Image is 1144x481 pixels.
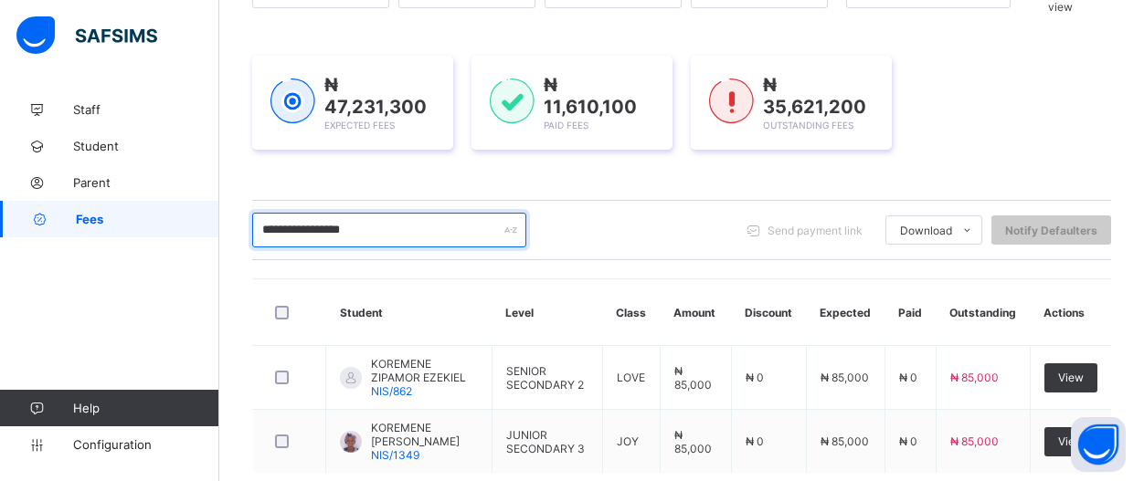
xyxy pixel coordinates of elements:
[763,120,853,131] span: Outstanding Fees
[768,224,863,237] span: Send payment link
[884,279,936,346] th: Paid
[1058,371,1084,384] span: View
[506,364,584,392] span: SENIOR SECONDARY 2
[900,224,952,237] span: Download
[1005,224,1097,237] span: Notify Defaulters
[950,434,999,448] span: ₦ 85,000
[73,437,218,452] span: Configuration
[492,279,602,346] th: Level
[371,448,419,462] span: NIS/1349
[76,212,219,226] span: Fees
[270,78,315,124] img: expected-1.03dd87d44185fb6c27cc9b2570c10499.svg
[1030,279,1111,346] th: Actions
[324,74,427,118] span: ₦ 47,231,300
[821,371,869,384] span: ₦ 85,000
[674,364,712,392] span: ₦ 85,000
[371,357,478,384] span: KOREMENE ZIPAMOR EZEKIEL
[950,371,999,384] span: ₦ 85,000
[73,139,219,153] span: Student
[899,434,917,448] span: ₦ 0
[324,120,395,131] span: Expected Fees
[544,120,588,131] span: Paid Fees
[1071,417,1126,472] button: Open asap
[371,384,412,398] span: NIS/862
[763,74,866,118] span: ₦ 35,621,200
[1058,434,1084,448] span: View
[371,421,478,448] span: KOREMENE [PERSON_NAME]
[617,434,639,448] span: JOY
[806,279,884,346] th: Expected
[544,74,637,118] span: ₦ 11,610,100
[731,279,806,346] th: Discount
[936,279,1030,346] th: Outstanding
[660,279,731,346] th: Amount
[73,102,219,117] span: Staff
[73,175,219,190] span: Parent
[899,371,917,384] span: ₦ 0
[821,434,869,448] span: ₦ 85,000
[746,371,764,384] span: ₦ 0
[617,371,645,384] span: LOVE
[602,279,660,346] th: Class
[16,16,157,55] img: safsims
[709,78,754,124] img: outstanding-1.146d663e52f09953f639664a84e30106.svg
[73,401,218,415] span: Help
[490,78,535,124] img: paid-1.3eb1404cbcb1d3b736510a26bbfa3ccb.svg
[746,434,764,448] span: ₦ 0
[326,279,493,346] th: Student
[506,428,585,455] span: JUNIOR SECONDARY 3
[674,428,712,455] span: ₦ 85,000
